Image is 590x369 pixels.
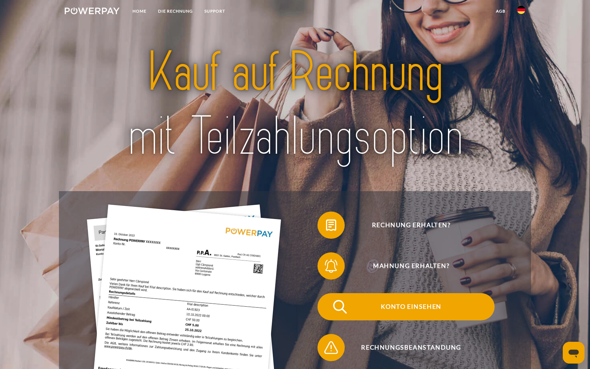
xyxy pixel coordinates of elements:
[317,293,495,320] button: Konto einsehen
[328,334,495,361] span: Rechnungsbeanstandung
[317,334,495,361] button: Rechnungsbeanstandung
[323,217,340,234] img: qb_bill.svg
[517,6,525,14] img: de
[331,298,348,315] img: qb_search.svg
[317,252,495,280] button: Mahnung erhalten?
[127,5,152,17] a: Home
[490,5,511,17] a: agb
[152,5,199,17] a: DIE RECHNUNG
[88,37,502,172] img: title-powerpay_de.svg
[317,212,495,239] button: Rechnung erhalten?
[328,212,495,239] span: Rechnung erhalten?
[328,293,495,320] span: Konto einsehen
[323,339,340,356] img: qb_warning.svg
[65,7,120,14] img: logo-powerpay-white.svg
[199,5,231,17] a: SUPPORT
[328,252,495,280] span: Mahnung erhalten?
[563,342,585,364] iframe: Schaltfläche zum Öffnen des Messaging-Fensters
[323,257,340,274] img: qb_bell.svg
